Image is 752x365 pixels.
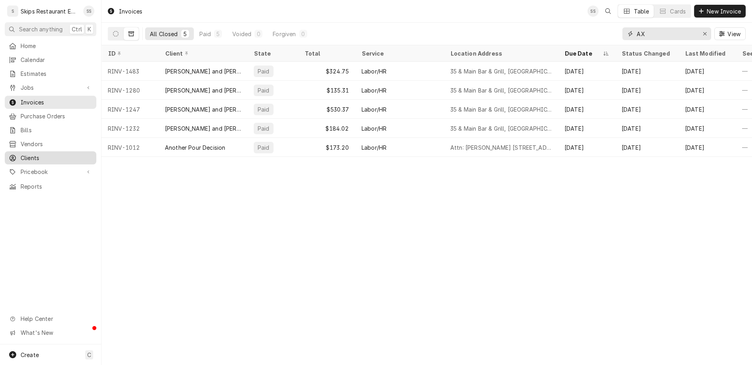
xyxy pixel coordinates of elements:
[615,100,679,119] div: [DATE]
[5,151,96,164] a: Clients
[615,81,679,100] div: [DATE]
[450,105,552,114] div: 35 & Main Bar & Grill, [GEOGRAPHIC_DATA], [GEOGRAPHIC_DATA] 77990
[108,49,151,58] div: ID
[199,30,211,38] div: Paid
[362,49,436,58] div: Service
[88,25,91,33] span: K
[679,81,736,100] div: [DATE]
[5,53,96,66] a: Calendar
[257,67,270,75] div: Paid
[5,96,96,109] a: Invoices
[5,67,96,80] a: Estimates
[7,6,18,17] div: S
[21,112,92,120] span: Purchase Orders
[21,154,92,162] span: Clients
[21,7,79,15] div: Skips Restaurant Equipment
[564,49,601,58] div: Due Date
[21,328,92,337] span: What's New
[101,62,159,81] div: RINV-1483
[622,49,672,58] div: Status Changed
[72,25,82,33] span: Ctrl
[5,137,96,151] a: Vendors
[615,119,679,138] div: [DATE]
[165,105,241,114] div: [PERSON_NAME] and [PERSON_NAME]
[101,119,159,138] div: RINV-1232
[256,30,261,38] div: 0
[257,143,270,152] div: Paid
[450,86,552,95] div: 35 & Main Bar & Grill, [GEOGRAPHIC_DATA], [GEOGRAPHIC_DATA] 77990
[87,351,91,359] span: C
[602,5,614,17] button: Open search
[21,168,80,176] span: Pricebook
[5,22,96,36] button: Search anythingCtrlK
[685,49,728,58] div: Last Modified
[587,6,599,17] div: Shan Skipper's Avatar
[5,110,96,123] a: Purchase Orders
[698,27,711,40] button: Erase input
[5,312,96,325] a: Go to Help Center
[558,62,615,81] div: [DATE]
[165,124,241,133] div: [PERSON_NAME] and [PERSON_NAME]
[615,62,679,81] div: [DATE]
[679,100,736,119] div: [DATE]
[21,140,92,148] span: Vendors
[257,105,270,114] div: Paid
[19,25,63,33] span: Search anything
[694,5,746,17] button: New Invoice
[679,138,736,157] div: [DATE]
[165,67,241,75] div: [PERSON_NAME] and [PERSON_NAME]
[5,165,96,178] a: Go to Pricebook
[257,124,270,133] div: Paid
[257,86,270,95] div: Paid
[587,6,599,17] div: SS
[83,6,94,17] div: SS
[5,39,96,52] a: Home
[362,67,387,75] div: Labor/HR
[101,138,159,157] div: RINV-1012
[254,49,292,58] div: State
[670,7,686,15] div: Cards
[21,56,92,64] span: Calendar
[450,143,552,152] div: Attn: [PERSON_NAME] [STREET_ADDRESS]
[5,81,96,94] a: Go to Jobs
[5,124,96,137] a: Bills
[165,86,241,95] div: [PERSON_NAME] and [PERSON_NAME]
[679,119,736,138] div: [DATE]
[21,126,92,134] span: Bills
[21,42,92,50] span: Home
[7,6,18,17] div: Skips Restaurant Equipment's Avatar
[362,86,387,95] div: Labor/HR
[298,62,355,81] div: $324.75
[301,30,306,38] div: 0
[101,100,159,119] div: RINV-1247
[298,138,355,157] div: $173.20
[679,62,736,81] div: [DATE]
[637,27,696,40] input: Keyword search
[21,83,80,92] span: Jobs
[558,138,615,157] div: [DATE]
[21,351,39,358] span: Create
[21,182,92,191] span: Reports
[304,49,347,58] div: Total
[298,100,355,119] div: $530.37
[362,143,387,152] div: Labor/HR
[362,105,387,114] div: Labor/HR
[21,98,92,106] span: Invoices
[165,49,239,58] div: Client
[450,124,552,133] div: 35 & Main Bar & Grill, [GEOGRAPHIC_DATA], [GEOGRAPHIC_DATA] 77990
[634,7,649,15] div: Table
[21,70,92,78] span: Estimates
[450,49,550,58] div: Location Address
[558,100,615,119] div: [DATE]
[615,138,679,157] div: [DATE]
[150,30,178,38] div: All Closed
[83,6,94,17] div: Shan Skipper's Avatar
[450,67,552,75] div: 35 & Main Bar & Grill, [GEOGRAPHIC_DATA], [GEOGRAPHIC_DATA] 77990
[216,30,220,38] div: 5
[165,143,225,152] div: Another Pour Decision
[714,27,746,40] button: View
[5,326,96,339] a: Go to What's New
[726,30,742,38] span: View
[362,124,387,133] div: Labor/HR
[273,30,296,38] div: Forgiven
